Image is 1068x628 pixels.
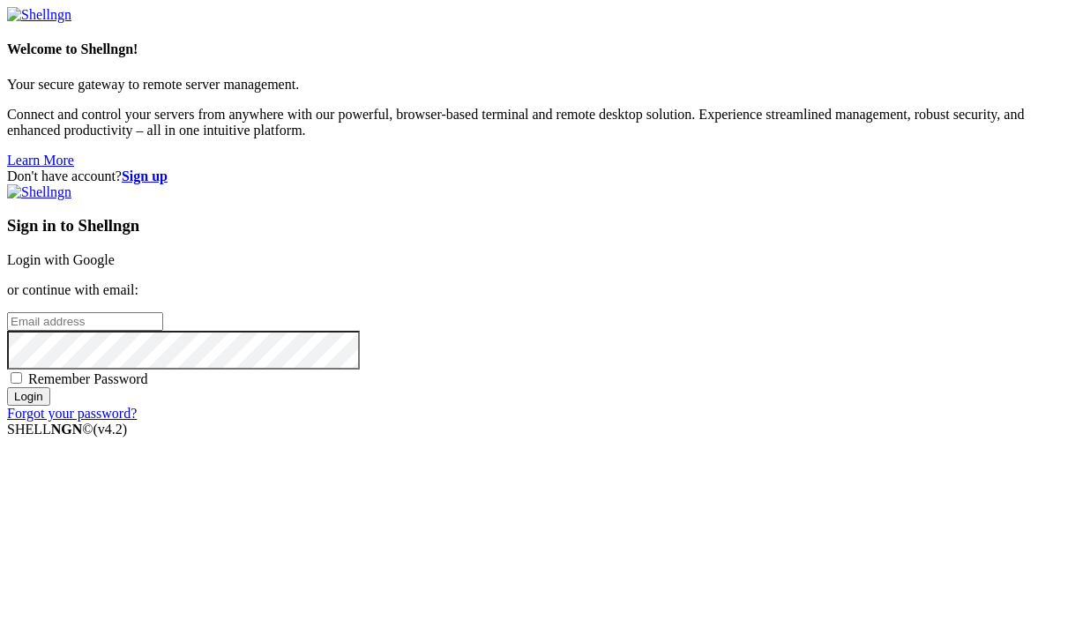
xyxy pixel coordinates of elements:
p: Your secure gateway to remote server management. [7,77,1061,93]
img: Shellngn [7,184,71,200]
a: Sign up [122,168,168,183]
span: 4.2.0 [93,422,128,437]
span: SHELL © [7,422,127,437]
b: NGN [51,422,83,437]
p: or continue with email: [7,282,1061,298]
img: Shellngn [7,7,71,23]
span: Remember Password [28,371,148,386]
input: Email address [7,312,163,331]
a: Learn More [7,153,74,168]
a: Forgot your password? [7,406,137,421]
div: Don't have account? [7,168,1061,184]
h3: Sign in to Shellngn [7,216,1061,235]
a: Login with Google [7,252,115,267]
input: Login [7,387,50,406]
h4: Welcome to Shellngn! [7,41,1061,57]
input: Remember Password [11,372,22,384]
p: Connect and control your servers from anywhere with our powerful, browser-based terminal and remo... [7,107,1061,138]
